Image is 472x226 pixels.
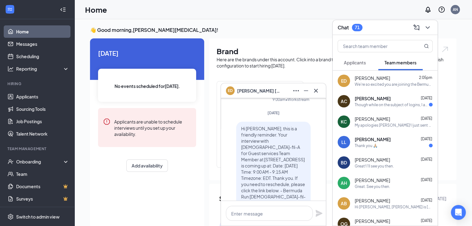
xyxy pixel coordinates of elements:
span: No events scheduled for [DATE] . [115,83,180,89]
a: Scheduling [16,50,69,63]
svg: Ellipses [292,87,300,94]
a: SurveysCrown [16,193,69,205]
span: [DATE] [421,116,432,121]
span: [DATE] [421,218,432,223]
div: Reporting [16,66,70,72]
div: LL [341,139,346,145]
button: Minimize [301,86,311,96]
button: Ellipses [291,86,301,96]
div: Here are the brands under this account. Click into a brand to see your locations, managers, job p... [217,56,449,69]
a: Sourcing Tools [16,103,69,115]
span: [PERSON_NAME] [PERSON_NAME] [237,87,281,94]
svg: Collapse [60,7,66,13]
div: ED [341,78,347,84]
div: Switch to admin view [16,214,60,220]
svg: MagnifyingGlass [424,44,429,49]
svg: Settings [7,214,14,220]
span: • Workstream [285,97,309,102]
div: Team Management [7,146,68,151]
a: Job Postings [16,115,69,128]
a: Messages [16,38,69,50]
svg: Cross [312,87,320,94]
svg: ComposeMessage [413,24,420,31]
input: Search team member [338,40,411,52]
div: Great. See you then. [355,184,390,189]
span: Team members [384,60,416,65]
div: Applicants are unable to schedule interviews until you set up your availability. [114,118,191,137]
span: [PERSON_NAME] [355,95,391,102]
svg: ChevronDown [424,24,431,31]
div: Thank you 🙏🏼 [355,143,378,148]
span: [PERSON_NAME] [355,198,390,204]
h1: Brand [217,46,449,56]
div: Hi [PERSON_NAME], [PERSON_NAME] is [PERSON_NAME] from [DEMOGRAPHIC_DATA]-fil-A. We were expecting... [355,204,433,210]
svg: UserCheck [7,159,14,165]
svg: Minimize [302,87,310,94]
span: Summary of last week [219,193,291,204]
span: [PERSON_NAME] [355,218,390,224]
div: We're so excited you are joining the Bermuda Run [DEMOGRAPHIC_DATA]-fil-Ateam ! Do you know anyon... [355,82,433,87]
span: [DATE] [421,137,432,141]
span: Hi [PERSON_NAME], this is a friendly reminder. Your interview with [DEMOGRAPHIC_DATA]-fil-A for G... [241,126,306,206]
span: [PERSON_NAME] [355,116,390,122]
div: AC [341,98,347,104]
h3: 👋 Good morning, [PERSON_NAME][MEDICAL_DATA] ! [90,27,456,33]
a: Team [16,168,69,180]
a: Talent Network [16,128,69,140]
div: Great! I'll see you then. [355,163,394,169]
span: [DATE] [267,111,280,115]
img: open.6027fd2a22e1237b5b06.svg [441,46,449,53]
span: 2:05pm [419,75,432,80]
div: AN [453,7,458,12]
span: [DATE] [421,198,432,202]
svg: Notifications [424,6,432,13]
a: DocumentsCrown [16,180,69,193]
button: Add availability [126,159,168,172]
a: Applicants [16,90,69,103]
svg: QuestionInfo [438,6,445,13]
span: [PERSON_NAME] [355,75,390,81]
div: 71 [355,25,360,30]
svg: Analysis [7,66,14,72]
div: KC [341,119,347,125]
button: Cross [311,86,321,96]
div: Though while on the subject of logins, I am having trouble setting up my Slack app. My sister tri... [355,102,429,107]
button: ChevronDown [423,23,433,33]
span: [DATE] [421,96,432,100]
h3: Chat [338,24,349,31]
div: Hiring [7,81,68,86]
h1: Home [85,4,107,15]
div: AH [341,180,347,186]
div: AB [341,200,347,206]
div: Onboarding [16,159,64,165]
span: [DATE] [421,157,432,162]
a: Home [16,25,69,38]
span: [PERSON_NAME] [355,157,390,163]
svg: Error [103,118,110,125]
div: Open Intercom Messenger [451,205,466,220]
span: Applicants [344,60,366,65]
span: [DATE] [421,177,432,182]
div: 9:00am [272,97,285,102]
h2: [DEMOGRAPHIC_DATA]-fil-A [217,134,303,149]
span: [PERSON_NAME] [355,177,390,183]
span: [DATE] [98,48,196,58]
span: [PERSON_NAME] [355,136,391,142]
svg: Plane [315,210,323,217]
div: BD [341,159,347,166]
button: ComposeMessage [411,23,421,33]
svg: WorkstreamLogo [7,6,13,12]
div: My apologies [PERSON_NAME]! I just sent you the email that I meant to send before. [355,123,433,128]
